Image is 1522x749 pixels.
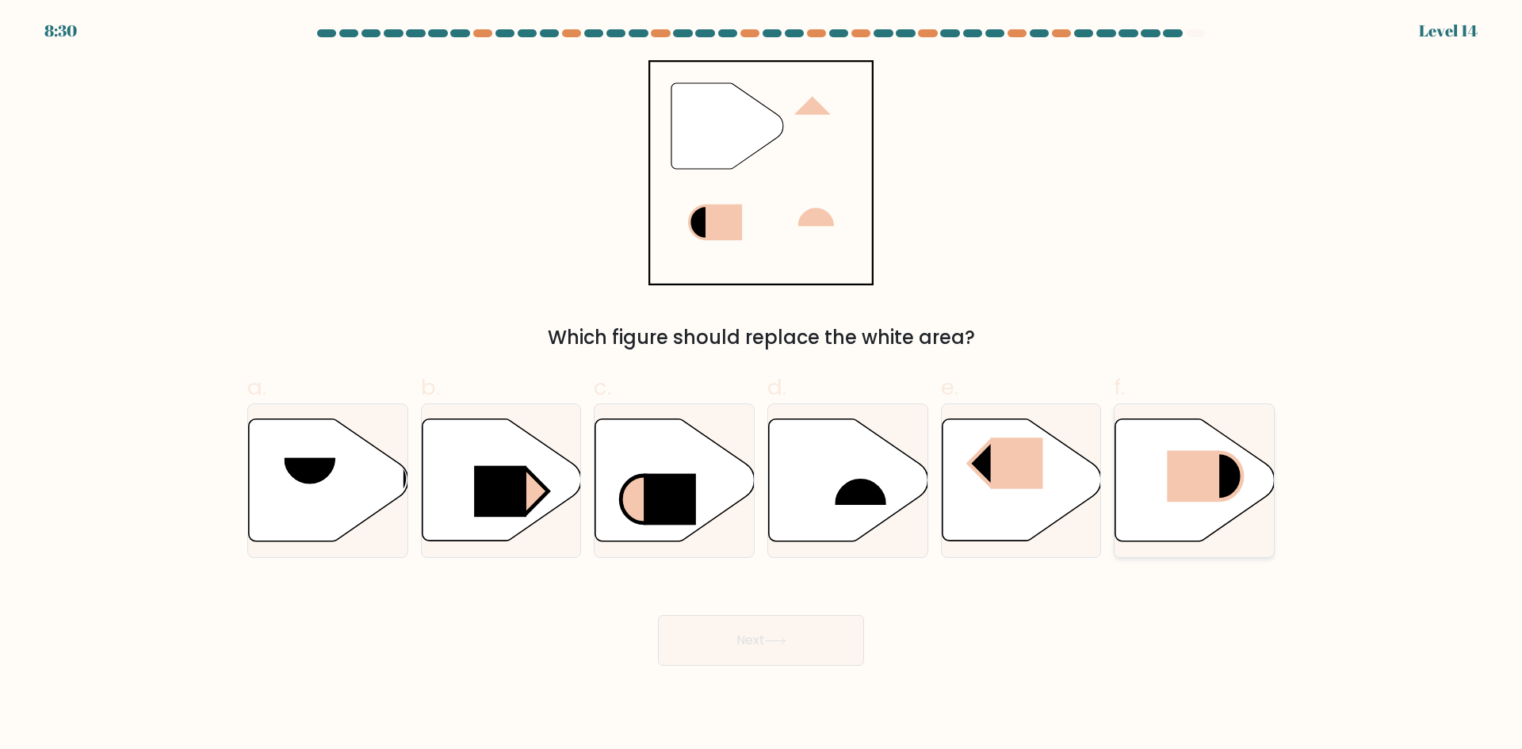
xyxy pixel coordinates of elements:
[1419,19,1478,43] div: Level 14
[1114,372,1125,403] span: f.
[44,19,77,43] div: 8:30
[421,372,440,403] span: b.
[594,372,611,403] span: c.
[247,372,266,403] span: a.
[671,83,783,169] g: "
[658,615,864,666] button: Next
[257,323,1265,352] div: Which figure should replace the white area?
[767,372,786,403] span: d.
[941,372,958,403] span: e.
